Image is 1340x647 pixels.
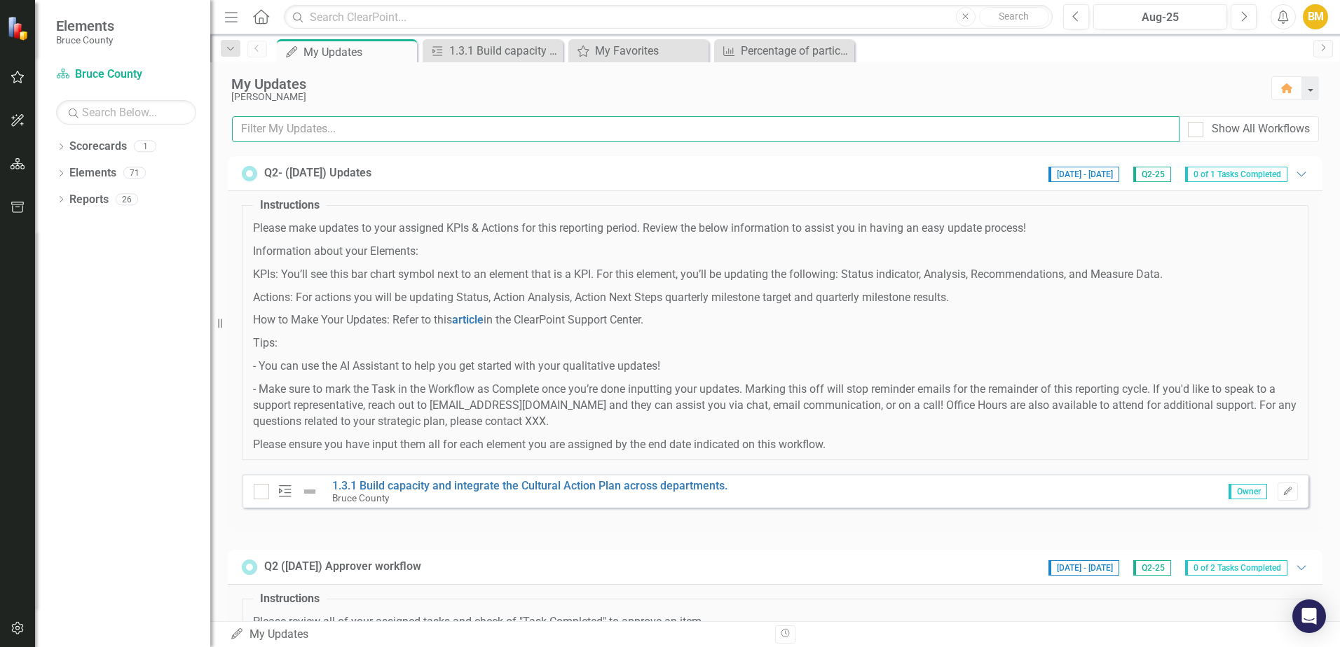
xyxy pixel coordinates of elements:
div: Open Intercom Messenger [1292,599,1326,633]
div: [PERSON_NAME] [231,92,1257,102]
p: Tips: [253,335,1297,352]
span: Q2-25 [1133,560,1171,576]
span: 0 of 1 Tasks Completed [1185,167,1287,182]
img: Not Defined [301,483,318,500]
small: Bruce County [56,34,114,46]
legend: Instructions [253,591,327,607]
p: - Make sure to mark the Task in the Workflow as Complete once you’re done inputting your updates.... [253,382,1297,430]
span: Elements [56,18,114,34]
p: Please make updates to your assigned KPIs & Actions for this reporting period. Review the below i... [253,221,1297,237]
input: Search ClearPoint... [284,5,1053,29]
div: Q2- ([DATE]) Updates [264,165,371,181]
p: How to Make Your Updates: Refer to this in the ClearPoint Support Center. [253,312,1297,328]
button: Aug-25 [1093,4,1227,29]
input: Filter My Updates... [232,116,1180,142]
button: BM [1303,4,1328,29]
div: Show All Workflows [1212,121,1310,137]
button: Search [979,7,1049,27]
div: Q2 ([DATE]) Approver workflow [264,559,421,575]
div: My Favorites [595,42,705,60]
a: Scorecards [69,139,127,155]
p: - You can use the AI Assistant to help you get started with your qualitative updates! [253,359,1297,375]
p: Actions: For actions you will be updating Status, Action Analysis, Action Next Steps quarterly mi... [253,290,1297,306]
img: ClearPoint Strategy [7,15,32,40]
div: Aug-25 [1098,9,1222,26]
a: Elements [69,165,116,181]
legend: Instructions [253,197,327,214]
a: article [452,313,484,326]
p: Please review all of your assigned tasks and check of "Task Completed" to approve an item. [253,614,1297,630]
div: My Updates [230,627,765,643]
div: Percentage of participants satisfied with library programs [741,42,851,60]
div: 1.3.1 Build capacity and integrate the Cultural Action Plan across departments. [449,42,559,60]
span: 0 of 2 Tasks Completed [1185,560,1287,576]
div: 1 [134,141,156,153]
div: 71 [123,167,146,179]
a: Reports [69,192,109,208]
p: KPIs: You’ll see this bar chart symbol next to an element that is a KPI. For this element, you’ll... [253,267,1297,283]
small: Bruce County [332,492,389,503]
p: Information about your Elements: [253,244,1297,260]
span: [DATE] - [DATE] [1048,560,1119,576]
p: Please ensure you have input them all for each element you are assigned by the end date indicated... [253,437,1297,453]
a: Percentage of participants satisfied with library programs [718,42,851,60]
span: Search [999,11,1029,22]
a: My Favorites [572,42,705,60]
span: Owner [1229,484,1267,499]
a: Bruce County [56,67,196,83]
div: My Updates [303,43,413,61]
a: 1.3.1 Build capacity and integrate the Cultural Action Plan across departments. [426,42,559,60]
span: Q2-25 [1133,167,1171,182]
div: 26 [116,193,138,205]
div: My Updates [231,76,1257,92]
input: Search Below... [56,100,196,125]
a: 1.3.1 Build capacity and integrate the Cultural Action Plan across departments. [332,479,727,492]
span: [DATE] - [DATE] [1048,167,1119,182]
